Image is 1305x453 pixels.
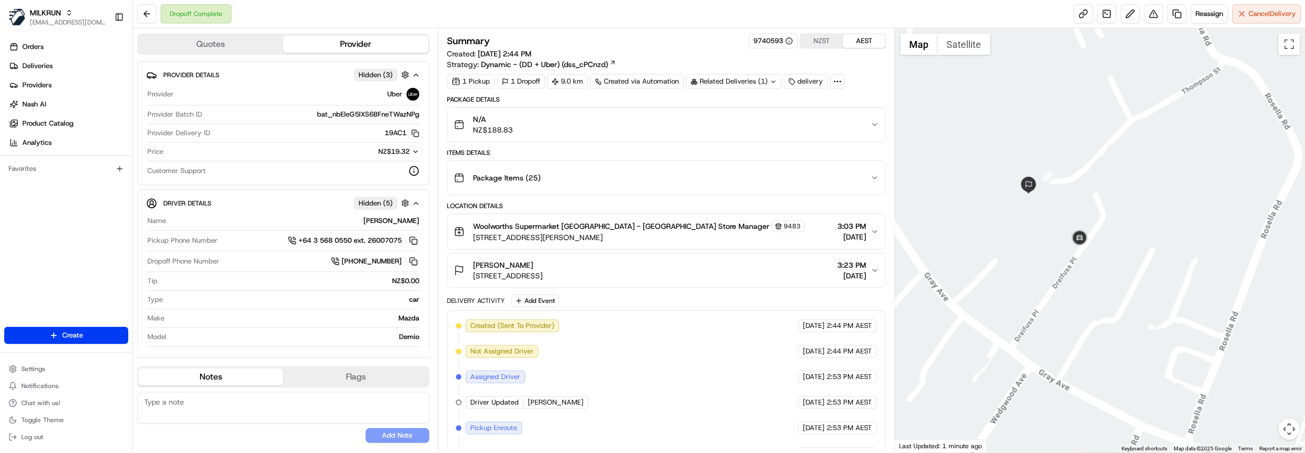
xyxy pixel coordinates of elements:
[138,36,283,53] button: Quotes
[900,34,937,55] button: Show street map
[481,59,608,70] span: Dynamic - (DD + Uber) (dss_cPCnzd)
[170,216,419,226] div: [PERSON_NAME]
[4,134,132,151] a: Analytics
[1249,9,1296,19] span: Cancel Delivery
[147,257,219,266] span: Dropoff Phone Number
[4,430,128,444] button: Log out
[171,332,419,342] div: Demio
[481,59,616,70] a: Dynamic - (DD + Uber) (dss_cPCnzd)
[547,74,588,89] div: 9.0 km
[447,253,885,287] button: [PERSON_NAME][STREET_ADDRESS]3:23 PM[DATE]
[447,48,531,59] span: Created:
[837,270,866,281] span: [DATE]
[447,202,886,210] div: Location Details
[147,89,173,99] span: Provider
[937,34,990,55] button: Show satellite imagery
[165,136,194,149] button: See all
[147,295,163,304] span: Type
[1232,4,1301,23] button: CancelDelivery
[354,196,412,210] button: Hidden (5)
[288,235,419,246] button: +64 3 568 0550 ext. 26007075
[447,108,885,142] button: N/ANZ$188.83
[21,194,30,203] img: 1736555255976-a54dd68f-1ca7-489b-9aae-adbdc363a1c4
[354,68,412,81] button: Hidden (3)
[470,423,517,433] span: Pickup Enroute
[4,115,132,132] a: Product Catalog
[827,372,872,382] span: 2:53 PM AEST
[470,398,519,407] span: Driver Updated
[686,74,782,89] div: Related Deliveries (1)
[30,18,106,27] span: [EMAIL_ADDRESS][DOMAIN_NAME]
[1191,4,1228,23] button: Reassign
[897,439,933,452] img: Google
[11,102,30,121] img: 1736555255976-a54dd68f-1ca7-489b-9aae-adbdc363a1c4
[48,102,174,112] div: Start new chat
[6,234,86,253] a: 📗Knowledge Base
[1238,446,1253,451] a: Terms
[326,147,419,157] button: NZ$19.32
[803,398,825,407] span: [DATE]
[378,147,410,156] span: NZ$19.32
[473,260,533,270] span: [PERSON_NAME]
[447,36,490,46] h3: Summary
[897,439,933,452] a: Open this area in Google Maps (opens a new window)
[11,155,28,172] img: Hannah Dayet
[22,100,46,109] span: Nash AI
[21,382,59,390] span: Notifications
[106,264,129,272] span: Pylon
[827,398,872,407] span: 2:53 PM AEST
[590,74,684,89] div: Created via Automation
[21,433,43,441] span: Log out
[22,80,52,90] span: Providers
[4,378,128,393] button: Notifications
[147,236,218,245] span: Pickup Phone Number
[169,314,419,323] div: Mazda
[75,263,129,272] a: Powered byPylon
[33,194,86,202] span: [PERSON_NAME]
[21,399,60,407] span: Chat with us!
[4,160,128,177] div: Favorites
[62,331,83,340] span: Create
[1076,241,1087,252] div: 19
[4,413,128,427] button: Toggle Theme
[473,172,541,183] span: Package Items ( 25 )
[88,194,92,202] span: •
[528,398,584,407] span: [PERSON_NAME]
[317,110,419,119] span: bat_nbEleG5lXS6BFneTWazNPg
[406,88,419,101] img: uber-new-logo.jpeg
[22,42,44,52] span: Orders
[101,238,171,249] span: API Documentation
[447,161,885,195] button: Package Items (25)
[283,368,428,385] button: Flags
[283,36,428,53] button: Provider
[473,114,513,125] span: N/A
[147,166,206,176] span: Customer Support
[167,295,419,304] div: car
[385,128,419,138] button: 19AC1
[784,74,828,89] div: delivery
[162,276,419,286] div: NZ$0.00
[1041,170,1052,182] div: 20
[473,270,543,281] span: [STREET_ADDRESS]
[28,69,176,80] input: Clear
[827,423,872,433] span: 2:53 PM AEST
[843,34,885,48] button: AEST
[803,321,825,331] span: [DATE]
[1174,446,1232,451] span: Map data ©2025 Google
[147,332,167,342] span: Model
[48,112,146,121] div: We're available if you need us!
[359,70,393,80] span: Hidden ( 3 )
[4,361,128,376] button: Settings
[447,214,885,249] button: Woolworths Supermarket [GEOGRAPHIC_DATA] - [GEOGRAPHIC_DATA] Store Manager9483[STREET_ADDRESS][PE...
[298,236,402,245] span: +64 3 568 0550 ext. 26007075
[147,128,210,138] span: Provider Delivery ID
[4,96,132,113] a: Nash AI
[21,365,45,373] span: Settings
[9,9,26,26] img: MILKRUN
[478,49,531,59] span: [DATE] 2:44 PM
[4,77,132,94] a: Providers
[753,36,793,46] button: 9740593
[837,232,866,242] span: [DATE]
[784,222,801,230] span: 9483
[147,147,163,157] span: Price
